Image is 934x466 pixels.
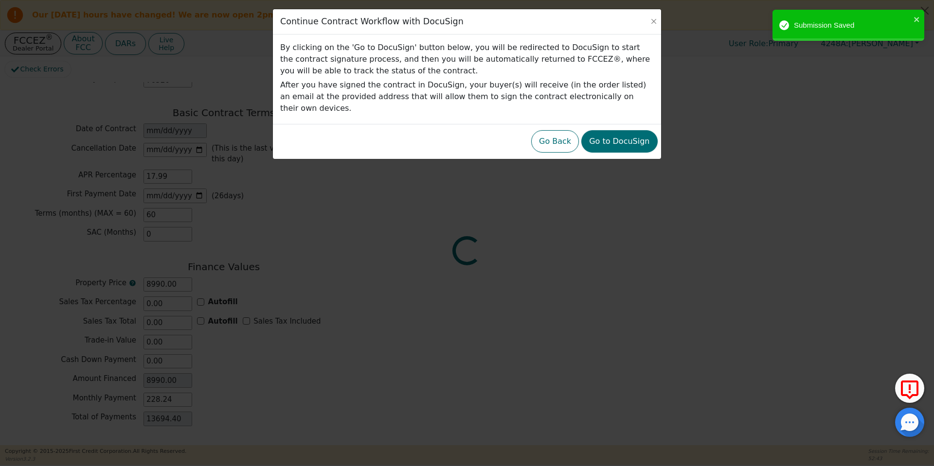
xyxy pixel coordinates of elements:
[280,42,654,77] p: By clicking on the 'Go to DocuSign' button below, you will be redirected to DocuSign to start the...
[581,130,657,153] button: Go to DocuSign
[280,79,654,114] p: After you have signed the contract in DocuSign, your buyer(s) will receive (in the order listed) ...
[914,14,920,25] button: close
[531,130,579,153] button: Go Back
[649,17,659,26] button: Close
[895,374,924,403] button: Report Error to FCC
[794,20,911,31] div: Submission Saved
[280,17,464,27] h3: Continue Contract Workflow with DocuSign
